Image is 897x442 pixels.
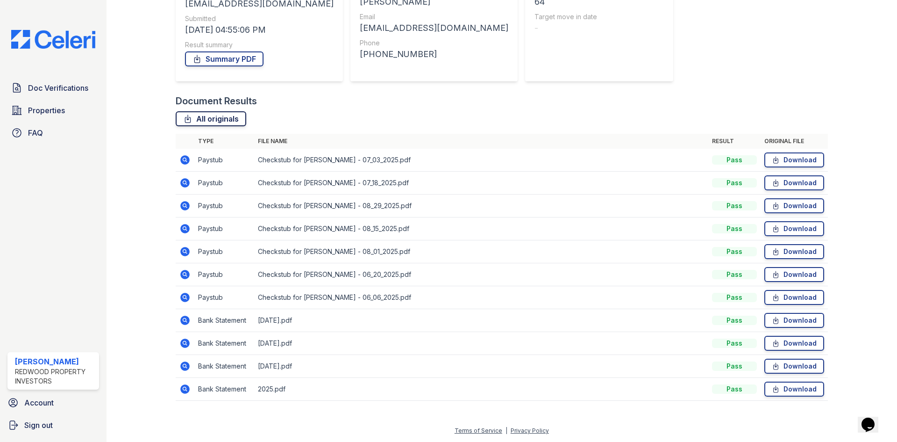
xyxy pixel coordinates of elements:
[7,79,99,97] a: Doc Verifications
[176,111,246,126] a: All originals
[194,172,254,195] td: Paystub
[708,134,761,149] th: Result
[15,367,95,386] div: Redwood Property Investors
[764,244,824,259] a: Download
[24,420,53,431] span: Sign out
[712,293,757,302] div: Pass
[712,224,757,233] div: Pass
[7,101,99,120] a: Properties
[194,332,254,355] td: Bank Statement
[254,286,708,309] td: Checkstub for [PERSON_NAME] - 06_06_2025.pdf
[764,221,824,236] a: Download
[712,201,757,210] div: Pass
[254,240,708,263] td: Checkstub for [PERSON_NAME] - 08_01_2025.pdf
[28,127,43,138] span: FAQ
[712,155,757,165] div: Pass
[764,336,824,351] a: Download
[712,247,757,256] div: Pass
[712,362,757,371] div: Pass
[712,339,757,348] div: Pass
[712,384,757,394] div: Pass
[194,217,254,240] td: Paystub
[194,195,254,217] td: Paystub
[534,22,664,35] div: -
[185,40,334,50] div: Result summary
[194,286,254,309] td: Paystub
[254,172,708,195] td: Checkstub for [PERSON_NAME] - 07_18_2025.pdf
[194,355,254,378] td: Bank Statement
[712,316,757,325] div: Pass
[194,149,254,172] td: Paystub
[185,23,334,36] div: [DATE] 04:55:06 PM
[194,263,254,286] td: Paystub
[28,82,88,94] span: Doc Verifications
[254,263,708,286] td: Checkstub for [PERSON_NAME] - 06_20_2025.pdf
[360,12,508,22] div: Email
[455,427,502,434] a: Terms of Service
[712,270,757,279] div: Pass
[254,355,708,378] td: [DATE].pdf
[761,134,828,149] th: Original file
[712,178,757,188] div: Pass
[764,152,824,167] a: Download
[176,94,257,108] div: Document Results
[254,195,708,217] td: Checkstub for [PERSON_NAME] - 08_29_2025.pdf
[511,427,549,434] a: Privacy Policy
[4,416,103,435] a: Sign out
[185,51,263,66] a: Summary PDF
[254,309,708,332] td: [DATE].pdf
[254,332,708,355] td: [DATE].pdf
[764,175,824,190] a: Download
[194,240,254,263] td: Paystub
[7,123,99,142] a: FAQ
[764,313,824,328] a: Download
[764,359,824,374] a: Download
[194,134,254,149] th: Type
[360,38,508,48] div: Phone
[764,198,824,213] a: Download
[254,149,708,172] td: Checkstub for [PERSON_NAME] - 07_03_2025.pdf
[360,22,508,35] div: [EMAIL_ADDRESS][DOMAIN_NAME]
[254,134,708,149] th: File name
[254,217,708,240] td: Checkstub for [PERSON_NAME] - 08_15_2025.pdf
[28,105,65,116] span: Properties
[4,30,103,49] img: CE_Logo_Blue-a8612792a0a2168367f1c8372b55b34899dd931a85d93a1a3d3e32e68fde9ad4.png
[185,14,334,23] div: Submitted
[254,378,708,401] td: 2025.pdf
[858,405,888,433] iframe: chat widget
[534,12,664,22] div: Target move in date
[505,427,507,434] div: |
[194,309,254,332] td: Bank Statement
[15,356,95,367] div: [PERSON_NAME]
[24,397,54,408] span: Account
[360,48,508,61] div: [PHONE_NUMBER]
[764,267,824,282] a: Download
[764,290,824,305] a: Download
[194,378,254,401] td: Bank Statement
[4,393,103,412] a: Account
[764,382,824,397] a: Download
